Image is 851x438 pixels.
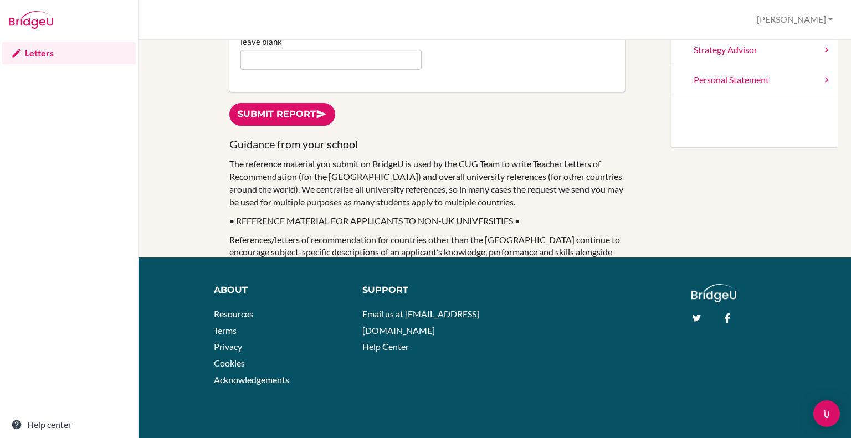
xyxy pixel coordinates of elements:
[214,308,253,319] a: Resources
[671,35,838,65] a: Strategy Advisor
[752,9,838,30] button: [PERSON_NAME]
[229,234,625,272] p: References/letters of recommendation for countries other than the [GEOGRAPHIC_DATA] continue to e...
[214,284,346,297] div: About
[9,11,53,29] img: Bridge-U
[214,374,289,385] a: Acknowledgements
[671,65,838,95] a: Personal Statement
[229,137,625,152] h3: Guidance from your school
[2,414,136,436] a: Help center
[362,308,479,336] a: Email us at [EMAIL_ADDRESS][DOMAIN_NAME]
[362,284,486,297] div: Support
[214,325,237,336] a: Terms
[691,284,736,302] img: logo_white@2x-f4f0deed5e89b7ecb1c2cc34c3e3d731f90f0f143d5ea2071677605dd97b5244.png
[229,158,625,208] p: The reference material you submit on BridgeU is used by the CUG Team to write Teacher Letters of ...
[813,400,840,427] div: Open Intercom Messenger
[214,358,245,368] a: Cookies
[2,42,136,64] a: Letters
[214,341,242,352] a: Privacy
[229,215,625,228] p: • REFERENCE MATERIAL FOR APPLICANTS TO NON-UK UNIVERSITIES •
[229,103,335,126] a: Submit report
[362,341,409,352] a: Help Center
